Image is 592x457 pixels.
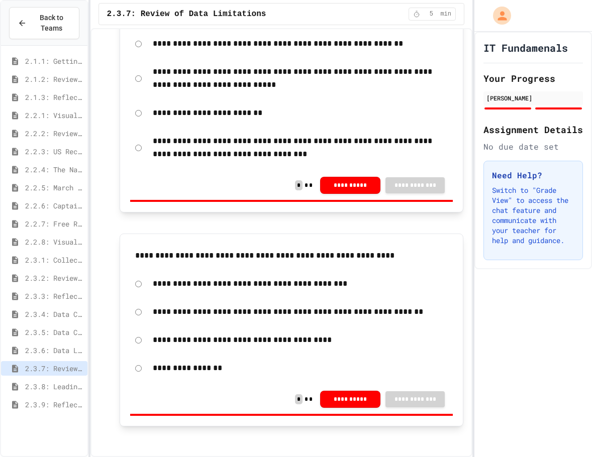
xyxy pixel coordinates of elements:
span: 2.1.2: Review of Getting Started with Data [25,74,83,84]
span: 2.2.8: Visualizing and Interpreting Data Quiz [25,237,83,247]
span: 2.2.1: Visualizing Data [25,110,83,121]
span: 5 [423,10,439,18]
span: 2.3.7: Review of Data Limitations [25,363,83,374]
span: 2.3.5: Data Collection Quiz [25,327,83,337]
span: 2.3.7: Review of Data Limitations [107,8,266,20]
span: 2.2.7: Free Response - Choosing a Visualization [25,218,83,229]
div: [PERSON_NAME] [486,93,580,102]
span: 2.1.3: Reflection - Continuously Collecting Data [25,92,83,102]
div: No due date set [483,141,583,153]
div: My Account [482,4,514,27]
span: 2.2.6: Captain [PERSON_NAME] [25,200,83,211]
span: 2.3.1: Collecting Data [25,255,83,265]
span: 2.3.3: Reflection - Design a Survey [25,291,83,301]
span: 2.3.8: Leading or Misleading? [25,381,83,392]
span: 2.3.6: Data Limitations [25,345,83,356]
span: 2.2.5: March Madness [25,182,83,193]
span: min [440,10,451,18]
span: 2.3.9: Reflection - Metadata [25,399,83,410]
span: 2.2.4: The National Parks [25,164,83,175]
span: Back to Teams [33,13,71,34]
span: 2.2.3: US Recorded Music Revenue [25,146,83,157]
h1: IT Fundamenals [483,41,568,55]
h3: Need Help? [492,169,574,181]
span: 2.3.2: Review of Collecting Data [25,273,83,283]
span: 2.2.2: Review of Visualizing Data [25,128,83,139]
span: 2.3.4: Data Collection - Self-Driving Cars [25,309,83,319]
span: 2.1.1: Getting Started with Data [25,56,83,66]
h2: Your Progress [483,71,583,85]
p: Switch to "Grade View" to access the chat feature and communicate with your teacher for help and ... [492,185,574,246]
h2: Assignment Details [483,123,583,137]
